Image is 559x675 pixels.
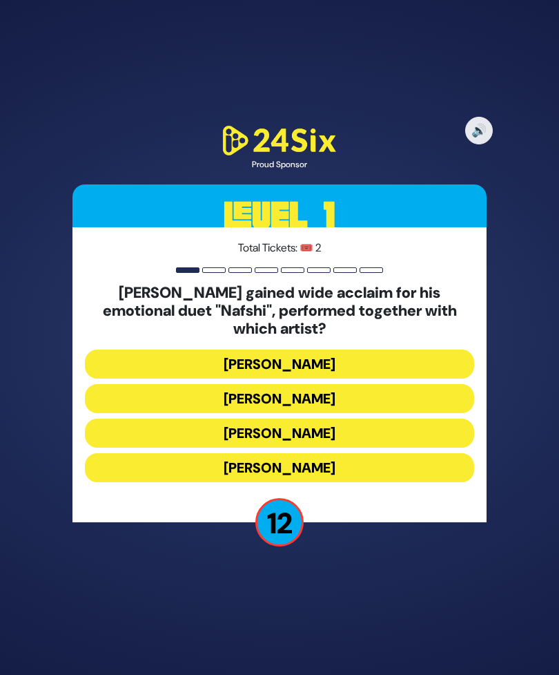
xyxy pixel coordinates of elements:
p: 12 [255,498,304,546]
button: 🔊 [465,117,493,144]
button: [PERSON_NAME] [85,350,474,379]
p: Total Tickets: 🎟️ 2 [85,240,474,256]
h3: Level 1 [72,184,487,247]
h5: [PERSON_NAME] gained wide acclaim for his emotional duet "Nafshi", performed together with which ... [85,284,474,339]
div: Proud Sponsor [217,158,342,171]
img: 24Six [217,123,342,158]
button: [PERSON_NAME] [85,384,474,413]
button: [PERSON_NAME] [85,419,474,448]
button: [PERSON_NAME] [85,453,474,482]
